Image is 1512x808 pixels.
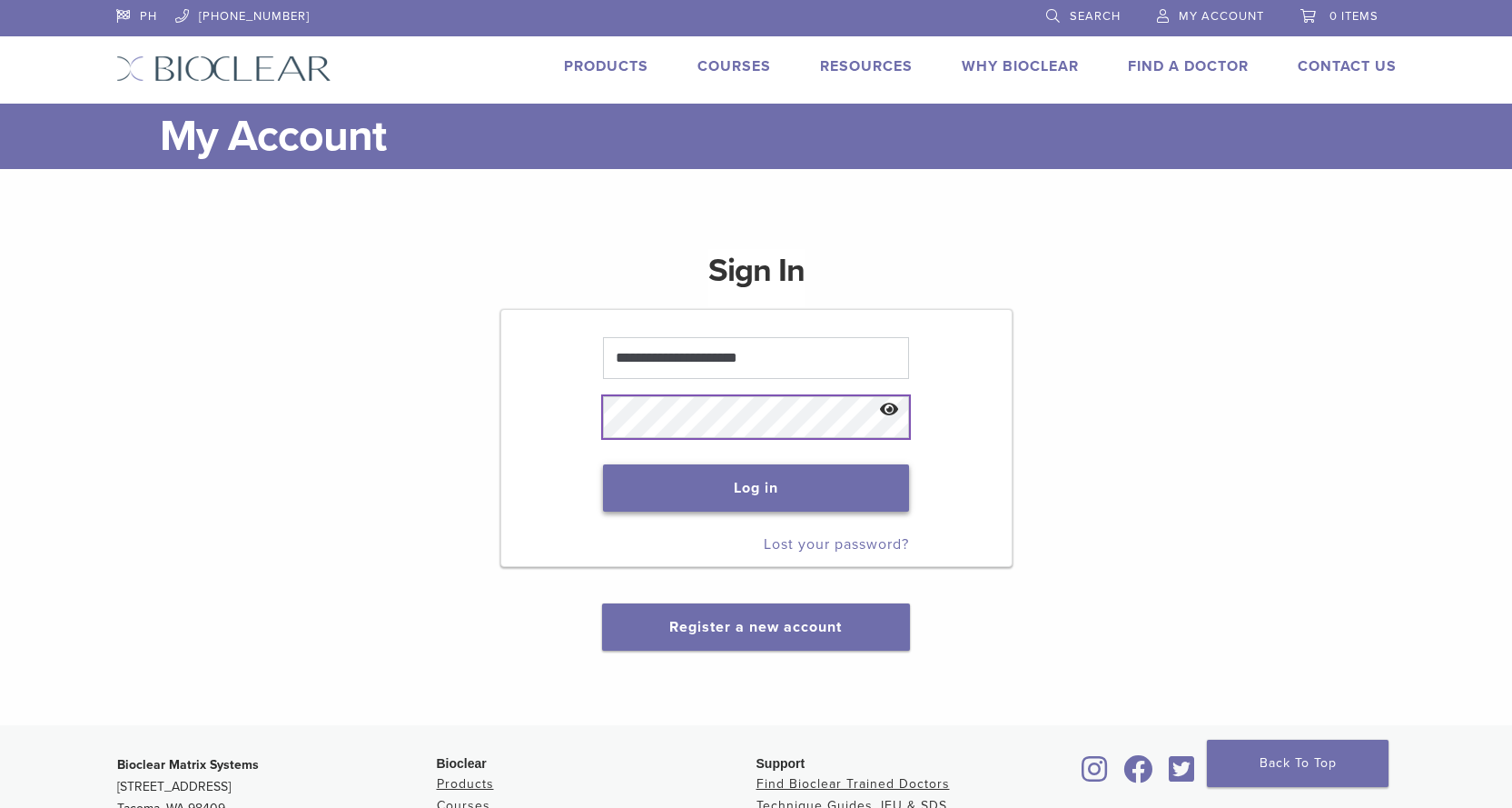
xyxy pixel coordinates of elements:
[870,387,909,434] button: Show password
[437,756,487,771] span: Bioclear
[117,757,259,773] strong: Bioclear Matrix Systems
[437,776,494,792] a: Products
[697,57,771,75] a: Courses
[564,57,648,75] a: Products
[756,776,950,792] a: Find Bioclear Trained Doctors
[1179,9,1264,24] span: My Account
[962,57,1079,75] a: Why Bioclear
[756,756,805,771] span: Support
[1329,9,1379,24] span: 0 items
[1118,766,1160,784] a: Bioclear
[1207,740,1388,787] a: Back To Top
[820,57,913,75] a: Resources
[764,535,909,554] a: Lost your password?
[116,55,331,82] img: Bioclear
[603,464,909,512] button: Log in
[602,604,909,651] button: Register a new account
[1076,766,1114,784] a: Bioclear
[1163,766,1201,784] a: Bioclear
[669,618,842,636] a: Register a new account
[708,249,805,307] h1: Sign In
[1128,57,1249,75] a: Find A Doctor
[1298,57,1397,75] a: Contact Us
[1070,9,1121,24] span: Search
[160,104,1397,169] h1: My Account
